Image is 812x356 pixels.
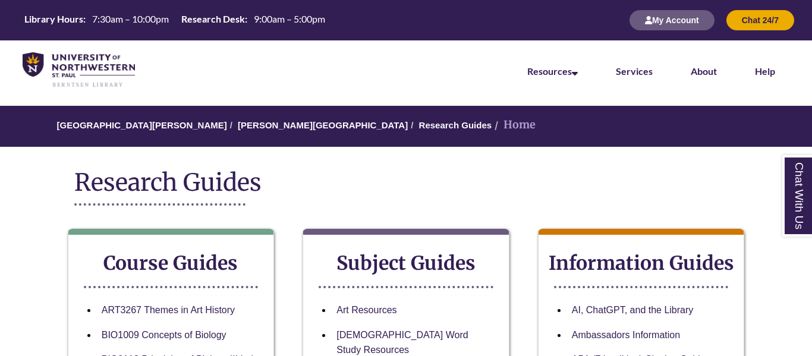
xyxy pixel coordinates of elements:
button: My Account [630,10,715,30]
a: Resources [527,65,578,77]
th: Library Hours: [20,12,87,26]
strong: Course Guides [103,251,238,275]
a: Art Resources [336,305,396,315]
button: Chat 24/7 [726,10,794,30]
strong: Subject Guides [336,251,476,275]
a: Chat 24/7 [726,15,794,25]
table: Hours Today [20,12,330,27]
a: ART3267 Themes in Art History [102,305,235,315]
li: Home [492,116,536,134]
a: My Account [630,15,715,25]
a: BIO1009 Concepts of Biology [102,330,226,340]
a: AI, ChatGPT, and the Library [572,305,694,315]
a: [GEOGRAPHIC_DATA][PERSON_NAME] [57,120,227,130]
a: Services [616,65,653,77]
span: 9:00am – 5:00pm [254,13,325,24]
a: [PERSON_NAME][GEOGRAPHIC_DATA] [238,120,408,130]
span: Research Guides [74,168,262,197]
a: About [691,65,717,77]
th: Research Desk: [177,12,249,26]
a: Hours Today [20,12,330,29]
a: Help [755,65,775,77]
a: [DEMOGRAPHIC_DATA] Word Study Resources [336,330,468,355]
a: Ambassadors Information [572,330,680,340]
img: UNWSP Library Logo [23,52,135,88]
strong: Information Guides [549,251,734,275]
span: 7:30am – 10:00pm [92,13,169,24]
a: Research Guides [419,120,492,130]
